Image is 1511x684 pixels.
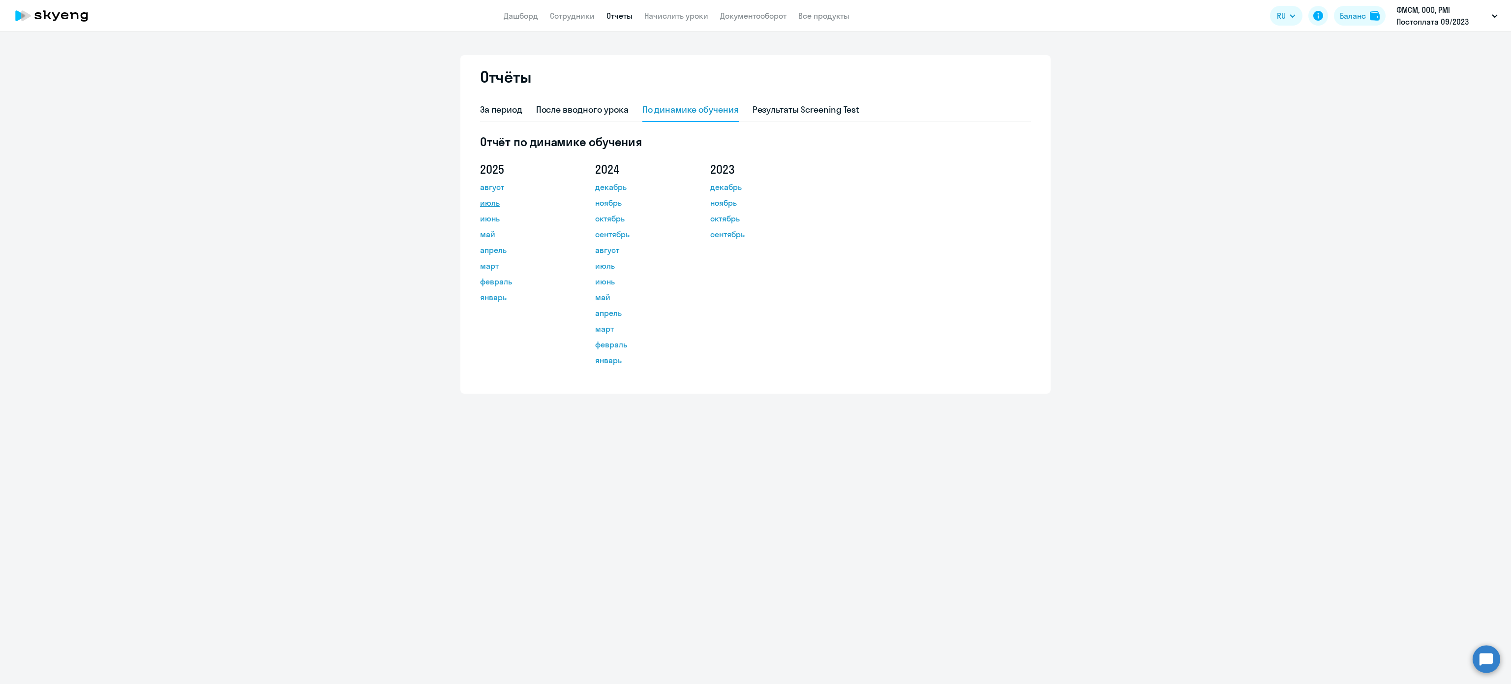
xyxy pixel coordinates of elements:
[480,67,531,87] h2: Отчёты
[595,197,684,209] a: ноябрь
[550,11,595,21] a: Сотрудники
[595,161,684,177] h5: 2024
[710,228,799,240] a: сентябрь
[480,213,569,224] a: июнь
[595,339,684,350] a: февраль
[480,291,569,303] a: январь
[1277,10,1286,22] span: RU
[480,181,569,193] a: август
[595,260,684,272] a: июль
[1370,11,1380,21] img: balance
[595,228,684,240] a: сентябрь
[1391,4,1503,28] button: ФМСМ, ООО, PMI Постоплата 09/2023
[595,323,684,335] a: март
[480,244,569,256] a: апрель
[644,11,708,21] a: Начислить уроки
[536,103,629,116] div: После вводного урока
[1270,6,1302,26] button: RU
[710,213,799,224] a: октябрь
[595,181,684,193] a: декабрь
[480,228,569,240] a: май
[595,307,684,319] a: апрель
[1396,4,1488,28] p: ФМСМ, ООО, PMI Постоплата 09/2023
[480,134,1031,150] h5: Отчёт по динамике обучения
[642,103,739,116] div: По динамике обучения
[504,11,538,21] a: Дашборд
[720,11,786,21] a: Документооборот
[1340,10,1366,22] div: Баланс
[595,276,684,287] a: июнь
[595,213,684,224] a: октябрь
[480,197,569,209] a: июль
[710,197,799,209] a: ноябрь
[753,103,860,116] div: Результаты Screening Test
[710,181,799,193] a: декабрь
[1334,6,1386,26] button: Балансbalance
[595,291,684,303] a: май
[480,103,522,116] div: За период
[606,11,633,21] a: Отчеты
[595,244,684,256] a: август
[710,161,799,177] h5: 2023
[595,354,684,366] a: январь
[798,11,849,21] a: Все продукты
[480,276,569,287] a: февраль
[480,260,569,272] a: март
[480,161,569,177] h5: 2025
